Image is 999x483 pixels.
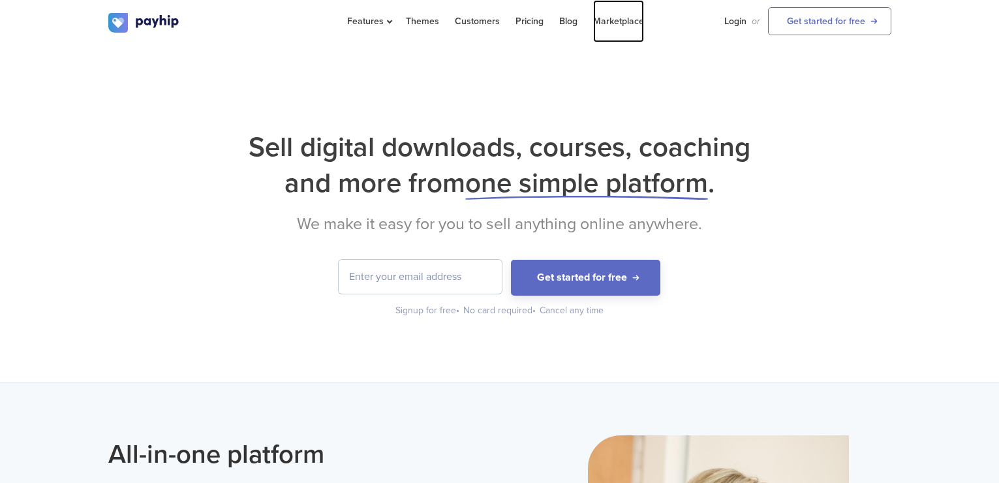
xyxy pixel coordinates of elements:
[108,214,891,234] h2: We make it easy for you to sell anything online anywhere.
[108,435,490,473] h2: All-in-one platform
[456,305,459,316] span: •
[463,304,537,317] div: No card required
[465,166,708,200] span: one simple platform
[108,129,891,201] h1: Sell digital downloads, courses, coaching and more from
[108,13,180,33] img: logo.svg
[708,166,715,200] span: .
[532,305,536,316] span: •
[347,16,390,27] span: Features
[768,7,891,35] a: Get started for free
[540,304,604,317] div: Cancel any time
[339,260,502,294] input: Enter your email address
[395,304,461,317] div: Signup for free
[511,260,660,296] button: Get started for free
